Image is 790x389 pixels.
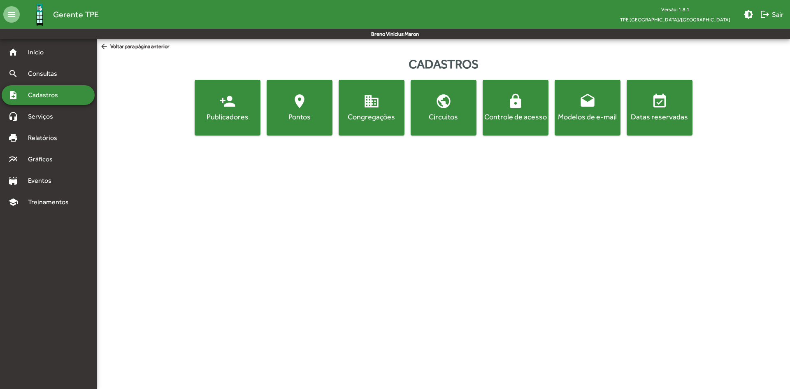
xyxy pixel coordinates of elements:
[555,80,620,135] button: Modelos de e-mail
[8,47,18,57] mat-icon: home
[339,80,404,135] button: Congregações
[412,112,475,122] div: Circuitos
[760,9,770,19] mat-icon: logout
[340,112,403,122] div: Congregações
[483,80,548,135] button: Controle de acesso
[267,80,332,135] button: Pontos
[760,7,783,22] span: Sair
[23,69,68,79] span: Consultas
[23,112,64,121] span: Serviços
[651,93,668,109] mat-icon: event_available
[195,80,260,135] button: Publicadores
[556,112,619,122] div: Modelos de e-mail
[219,93,236,109] mat-icon: person_add
[8,69,18,79] mat-icon: search
[3,6,20,23] mat-icon: menu
[268,112,331,122] div: Pontos
[100,42,110,51] mat-icon: arrow_back
[8,90,18,100] mat-icon: note_add
[196,112,259,122] div: Publicadores
[579,93,596,109] mat-icon: drafts
[8,133,18,143] mat-icon: print
[435,93,452,109] mat-icon: public
[628,112,691,122] div: Datas reservadas
[8,112,18,121] mat-icon: headset_mic
[100,42,170,51] span: Voltar para página anterior
[23,133,68,143] span: Relatórios
[484,112,547,122] div: Controle de acesso
[23,90,69,100] span: Cadastros
[613,4,737,14] div: Versão: 1.8.1
[507,93,524,109] mat-icon: lock
[627,80,692,135] button: Datas reservadas
[23,47,56,57] span: Início
[20,1,99,28] a: Gerente TPE
[613,14,737,25] span: TPE [GEOGRAPHIC_DATA]/[GEOGRAPHIC_DATA]
[291,93,308,109] mat-icon: location_on
[26,1,53,28] img: Logo
[411,80,476,135] button: Circuitos
[744,9,753,19] mat-icon: brightness_medium
[53,8,99,21] span: Gerente TPE
[757,7,787,22] button: Sair
[97,55,790,73] div: Cadastros
[363,93,380,109] mat-icon: domain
